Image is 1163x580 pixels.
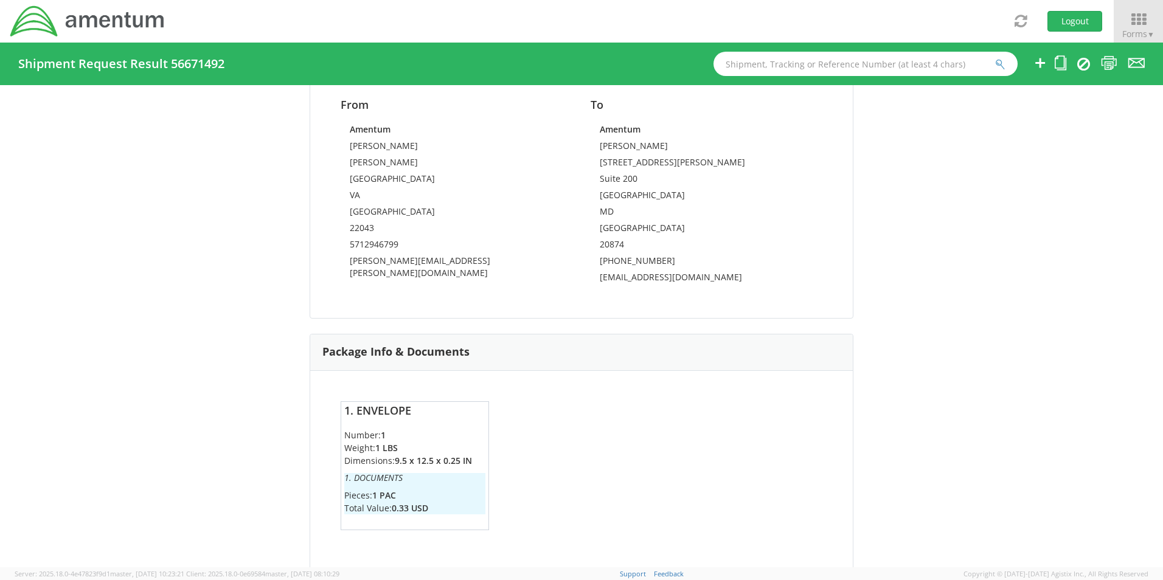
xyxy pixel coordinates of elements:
h4: 1. Envelope [344,405,485,417]
td: 20874 [600,238,813,255]
td: [PHONE_NUMBER] [600,255,813,271]
strong: 9.5 x 12.5 x 0.25 IN [395,455,472,466]
button: Logout [1047,11,1102,32]
td: 22043 [350,222,563,238]
span: master, [DATE] 10:23:21 [110,569,184,578]
td: [GEOGRAPHIC_DATA] [350,205,563,222]
span: master, [DATE] 08:10:29 [265,569,339,578]
span: ▼ [1147,29,1154,40]
li: Pieces: [344,489,485,502]
td: VA [350,189,563,205]
strong: Amentum [600,123,641,135]
td: MD [600,205,813,222]
td: [PERSON_NAME][EMAIL_ADDRESS][PERSON_NAME][DOMAIN_NAME] [350,255,563,283]
td: [PERSON_NAME] [350,140,563,156]
span: Forms [1122,28,1154,40]
li: Dimensions: [344,454,485,467]
strong: 0.33 USD [392,502,428,514]
input: Shipment, Tracking or Reference Number (at least 4 chars) [713,52,1018,76]
img: dyn-intl-logo-049831509241104b2a82.png [9,4,166,38]
strong: 1 LBS [375,442,398,454]
li: Total Value: [344,502,485,514]
li: Number: [344,429,485,441]
td: [STREET_ADDRESS][PERSON_NAME] [600,156,813,173]
h4: Shipment Request Result 56671492 [18,57,224,71]
a: Support [620,569,646,578]
td: [PERSON_NAME] [350,156,563,173]
td: [GEOGRAPHIC_DATA] [600,222,813,238]
strong: 1 PAC [372,489,396,501]
td: 5712946799 [350,238,563,255]
h4: From [341,99,572,111]
h4: To [591,99,822,111]
li: Weight: [344,441,485,454]
strong: Amentum [350,123,391,135]
td: Suite 200 [600,173,813,189]
td: [PERSON_NAME] [600,140,813,156]
td: [GEOGRAPHIC_DATA] [350,173,563,189]
a: Feedback [654,569,684,578]
h3: Package Info & Documents [322,346,470,358]
td: [GEOGRAPHIC_DATA] [600,189,813,205]
span: Copyright © [DATE]-[DATE] Agistix Inc., All Rights Reserved [963,569,1148,579]
span: Server: 2025.18.0-4e47823f9d1 [15,569,184,578]
strong: 1 [381,429,386,441]
td: [EMAIL_ADDRESS][DOMAIN_NAME] [600,271,813,288]
span: Client: 2025.18.0-0e69584 [186,569,339,578]
h6: 1. Documents [344,473,485,482]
